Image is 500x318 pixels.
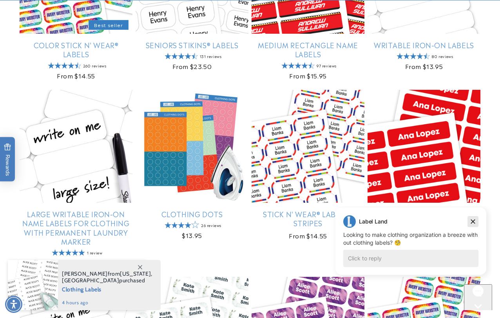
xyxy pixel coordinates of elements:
[5,296,22,313] div: Accessibility Menu
[136,209,248,218] a: Clothing Dots
[464,284,492,310] iframe: Gorgias live chat messenger
[62,299,152,306] span: 4 hours ago
[368,40,480,49] a: Writable Iron-On Labels
[252,40,364,59] a: Medium Rectangle Name Labels
[4,143,11,176] span: Rewards
[330,206,492,287] iframe: Gorgias live chat campaigns
[120,270,151,277] span: [US_STATE]
[6,255,99,279] iframe: Sign Up via Text for Offers
[136,40,248,49] a: Seniors Stikins® Labels
[20,209,132,246] a: Large Writable Iron-On Name Labels for Clothing with Permanent Laundry Marker
[20,40,132,59] a: Color Stick N' Wear® Labels
[62,284,152,294] span: Clothing Labels
[62,271,152,284] span: from , purchased
[252,209,364,228] a: Stick N' Wear® Labels | Stripes
[62,277,119,284] span: [GEOGRAPHIC_DATA]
